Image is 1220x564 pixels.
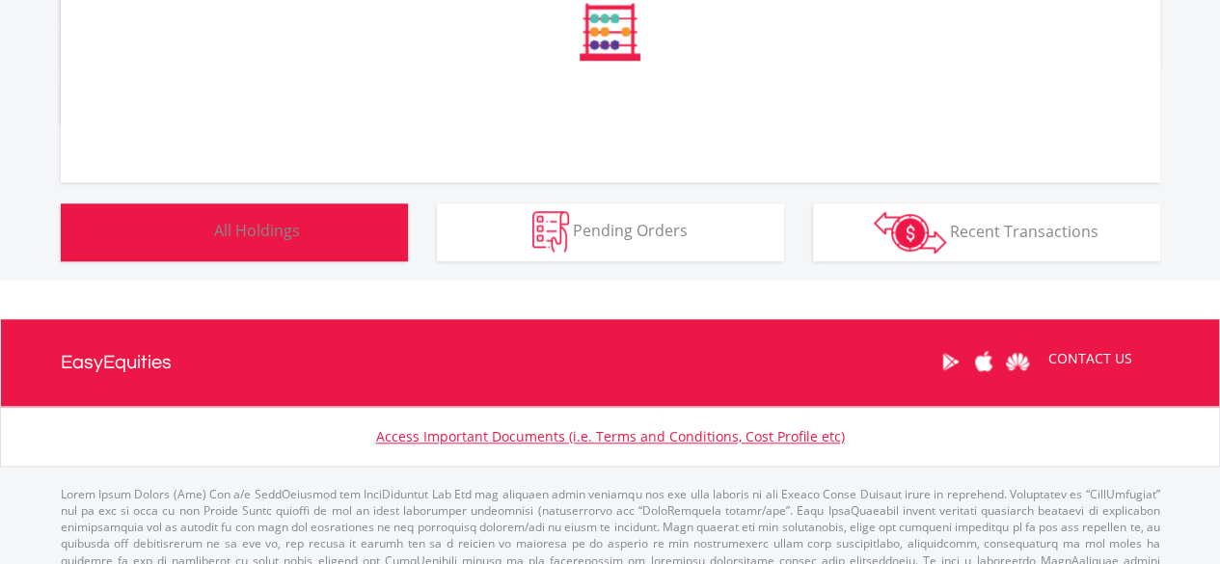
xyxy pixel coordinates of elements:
[61,203,408,261] button: All Holdings
[61,319,172,406] a: EasyEquities
[874,211,946,254] img: transactions-zar-wht.png
[169,211,210,253] img: holdings-wht.png
[532,211,569,253] img: pending_instructions-wht.png
[813,203,1160,261] button: Recent Transactions
[1035,332,1146,386] a: CONTACT US
[214,220,300,241] span: All Holdings
[967,332,1001,391] a: Apple
[934,332,967,391] a: Google Play
[437,203,784,261] button: Pending Orders
[1001,332,1035,391] a: Huawei
[376,427,845,445] a: Access Important Documents (i.e. Terms and Conditions, Cost Profile etc)
[573,220,688,241] span: Pending Orders
[950,220,1098,241] span: Recent Transactions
